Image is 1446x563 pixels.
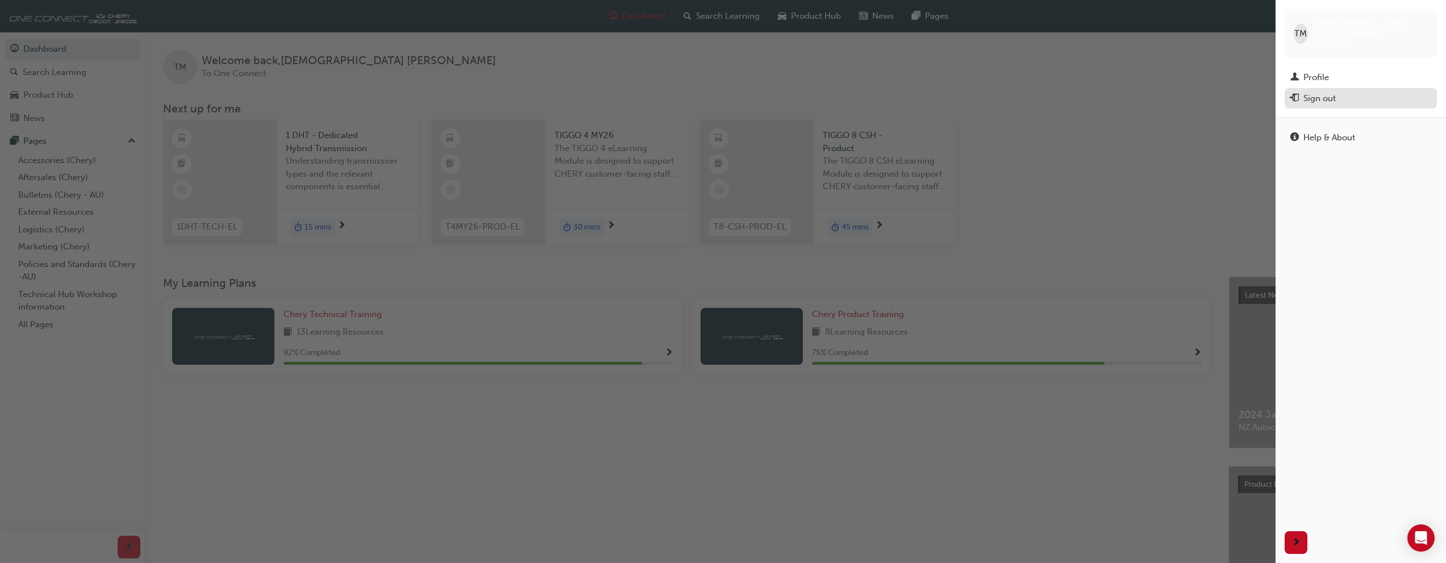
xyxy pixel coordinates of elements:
span: chau1304 [1312,39,1347,49]
div: Sign out [1303,92,1336,105]
a: Help & About [1285,127,1437,148]
a: Profile [1285,67,1437,88]
div: Help & About [1303,131,1355,144]
button: Sign out [1285,88,1437,109]
div: Open Intercom Messenger [1407,524,1435,552]
span: next-icon [1292,536,1301,550]
div: Profile [1303,71,1329,84]
span: [DEMOGRAPHIC_DATA] [PERSON_NAME] [1312,18,1428,39]
span: man-icon [1290,73,1299,83]
span: exit-icon [1290,94,1299,104]
span: TM [1294,27,1307,40]
span: info-icon [1290,133,1299,143]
